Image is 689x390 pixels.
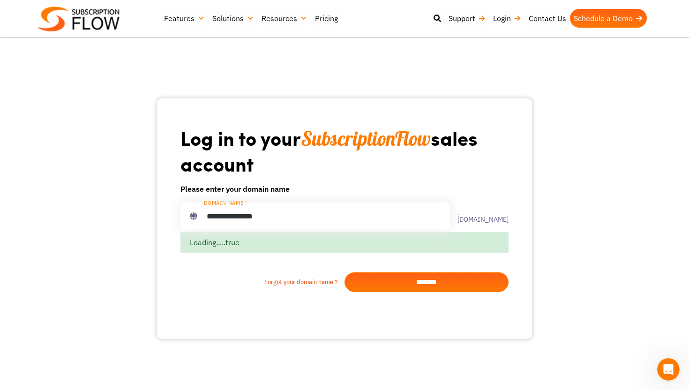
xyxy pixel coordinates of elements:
a: Features [160,9,209,28]
div: Loading.....true [180,232,509,253]
a: Support [445,9,489,28]
a: Login [489,9,525,28]
a: Pricing [311,9,342,28]
span: SubscriptionFlow [301,126,431,151]
a: Schedule a Demo [570,9,647,28]
label: .[DOMAIN_NAME] [450,210,509,223]
a: Forgot your domain name ? [180,277,344,287]
a: Resources [258,9,311,28]
a: Solutions [209,9,258,28]
a: Contact Us [525,9,570,28]
img: Subscriptionflow [37,7,120,31]
h6: Please enter your domain name [180,183,509,195]
h1: Log in to your sales account [180,126,509,176]
iframe: Intercom live chat [657,358,680,381]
